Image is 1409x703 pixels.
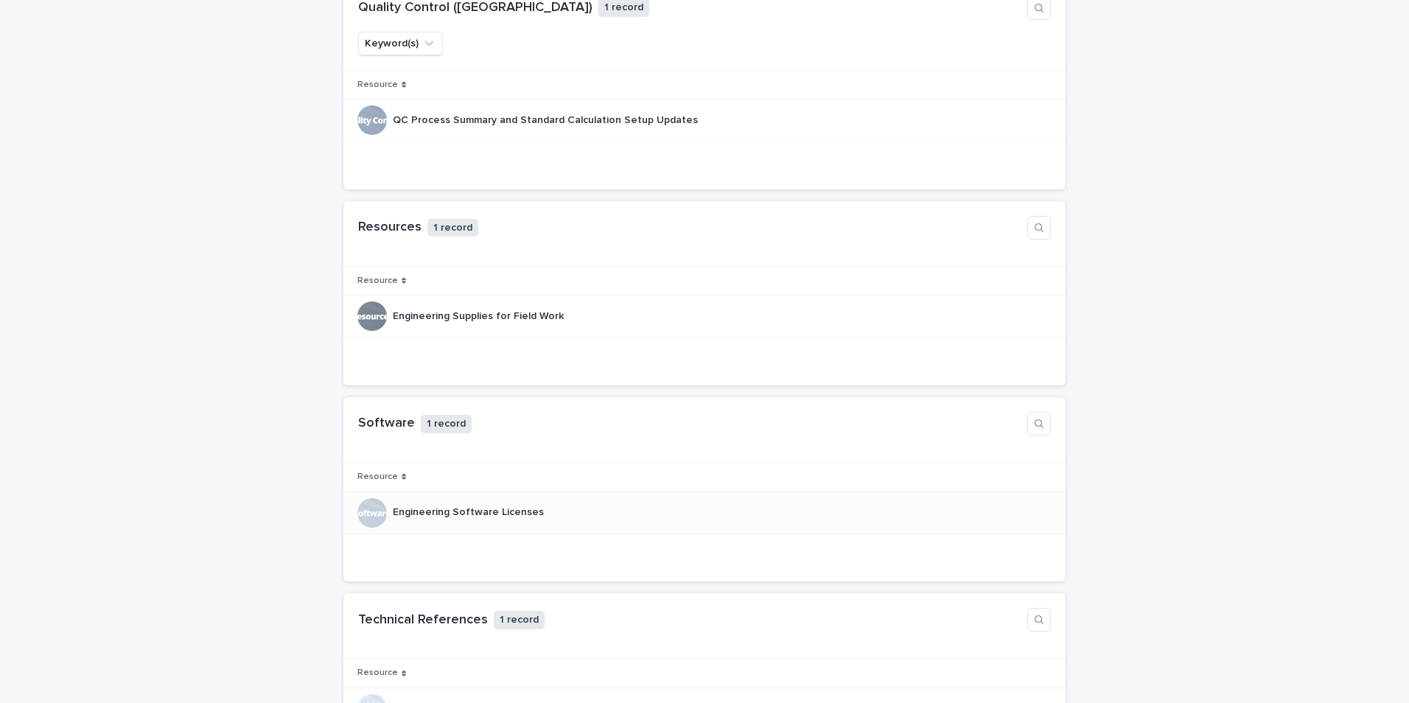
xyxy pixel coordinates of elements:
[358,416,415,432] h1: Software
[343,295,1066,337] tr: Engineering Supplies for Field WorkEngineering Supplies for Field Work
[357,665,398,681] p: Resource
[357,77,398,93] p: Resource
[358,220,422,236] h1: Resources
[357,273,398,289] p: Resource
[494,611,545,629] p: 1 record
[357,469,398,485] p: Resource
[343,492,1066,534] tr: Engineering Software LicensesEngineering Software Licenses
[343,99,1066,141] tr: QC Process Summary and Standard Calculation Setup UpdatesQC Process Summary and Standard Calculat...
[393,503,547,519] p: Engineering Software Licenses
[358,32,443,55] button: Keyword(s)
[393,111,701,127] p: QC Process Summary and Standard Calculation Setup Updates
[421,415,472,433] p: 1 record
[427,219,478,237] p: 1 record
[393,307,567,323] p: Engineering Supplies for Field Work
[358,612,488,629] h1: Technical References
